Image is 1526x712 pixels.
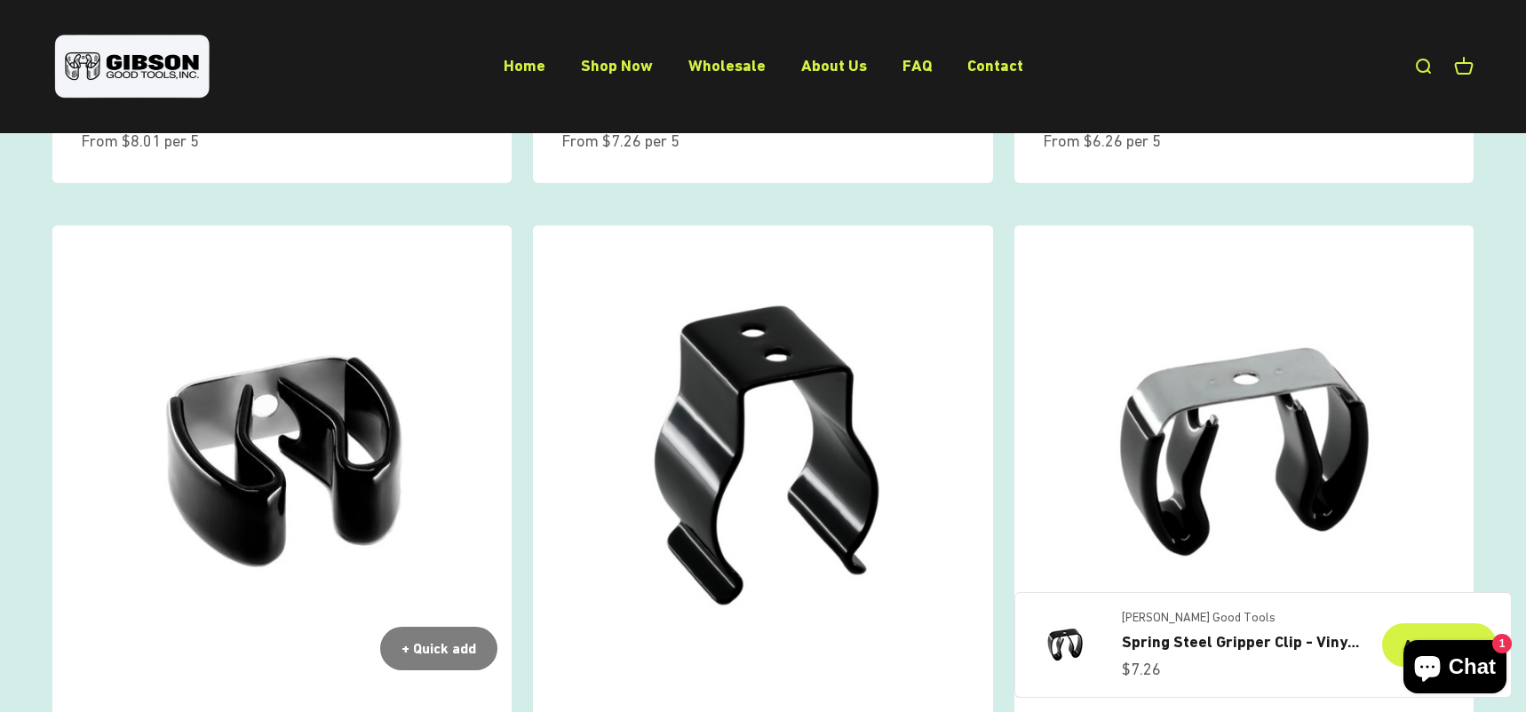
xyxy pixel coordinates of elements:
a: Home [504,56,545,75]
a: About Us [801,56,867,75]
div: + Quick add [401,637,476,661]
button: + Quick add [380,627,497,671]
img: close up of a spring steel gripper clip, tool clip, durable, secure holding, Excellent corrosion ... [52,225,512,684]
a: [PERSON_NAME] Good Tools [1122,607,1361,629]
sale-price: From $7.26 per 5 [561,129,680,154]
a: Spring Steel Gripper Clip - Vinyl Coated - 3/4"-1 1/8" (#225-FL) [1122,629,1361,655]
sale-price: From $6.26 per 5 [1043,129,1161,154]
button: Add to cart [1382,623,1497,668]
sale-price: From $8.01 per 5 [81,129,199,154]
a: FAQ [902,56,932,75]
div: Add to cart [1403,634,1475,657]
a: Wholesale [688,56,766,75]
a: Contact [967,56,1023,75]
img: Gripper clip, made & shipped from the USA! [1029,609,1101,680]
sale-price: $7.26 [1122,657,1161,683]
inbox-online-store-chat: Shopify online store chat [1398,640,1512,698]
a: Shop Now [581,56,653,75]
